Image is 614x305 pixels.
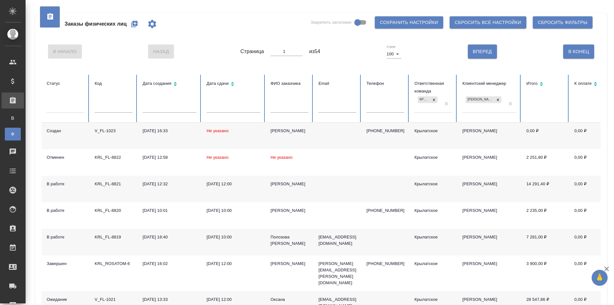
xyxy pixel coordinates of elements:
div: Полозова [PERSON_NAME] [271,234,308,247]
div: Крылатское [414,128,452,134]
div: KRL_FL-8822 [95,154,132,161]
td: 3 900,00 ₽ [521,255,569,291]
div: KRL_FL-8820 [95,207,132,214]
div: Сортировка [526,80,564,89]
span: Сохранить настройки [380,19,438,27]
span: Не указано [207,128,229,133]
div: V_FL-1023 [95,128,132,134]
div: [DATE] 16:33 [143,128,196,134]
button: 🙏 [592,270,608,286]
td: [PERSON_NAME] [457,229,521,255]
div: [DATE] 12:00 [207,296,260,303]
td: [PERSON_NAME] [457,255,521,291]
div: Статус [47,80,84,87]
td: 2 235,00 ₽ [521,202,569,229]
div: Крылатское [414,207,452,214]
div: Отменен [47,154,84,161]
div: Сортировка [143,80,196,89]
button: Сбросить фильтры [533,16,593,28]
div: [DATE] 10:00 [207,207,260,214]
span: Вперед [473,48,492,56]
div: Крылатское [414,261,452,267]
span: из 54 [309,48,320,55]
div: [PERSON_NAME] [271,128,308,134]
td: 0,00 ₽ [521,123,569,149]
span: Закрепить заголовки [311,19,351,26]
div: KRL_FL-8821 [95,181,132,187]
div: ФИО заказчика [271,80,308,87]
span: 🙏 [594,271,605,285]
div: [DATE] 12:32 [143,181,196,187]
div: Крылатское [414,234,452,240]
span: Заказы физических лиц [65,20,127,28]
button: Создать [127,16,142,32]
div: Крылатское [414,296,452,303]
span: Сбросить все настройки [455,19,521,27]
div: Клиентский менеджер [462,80,516,87]
label: Строк [387,45,395,48]
p: [PHONE_NUMBER] [366,128,404,134]
span: Страница [240,48,264,55]
td: 14 291,40 ₽ [521,176,569,202]
div: [DATE] 10:01 [143,207,196,214]
div: KRL_ROSATOM-6 [95,261,132,267]
p: [EMAIL_ADDRESS][DOMAIN_NAME] [319,234,356,247]
a: Ф [5,128,21,140]
div: Код [95,80,132,87]
div: [DATE] 12:00 [207,181,260,187]
div: [DATE] 16:02 [143,261,196,267]
td: 2 251,80 ₽ [521,149,569,176]
div: В работе [47,181,84,187]
div: [DATE] 12:58 [143,154,196,161]
span: В Конец [568,48,589,56]
span: В [8,115,18,121]
button: В Конец [563,44,594,59]
span: Не указано [207,155,229,160]
span: Ф [8,131,18,137]
div: [PERSON_NAME] [271,207,308,214]
div: Крылатское [414,181,452,187]
div: Сортировка [574,80,612,89]
div: [DATE] 13:33 [143,296,196,303]
p: [PHONE_NUMBER] [366,261,404,267]
div: [DATE] 10:00 [207,234,260,240]
div: Оксана [271,296,308,303]
div: Телефон [366,80,404,87]
div: [PERSON_NAME] [271,181,308,187]
td: [PERSON_NAME] [457,123,521,149]
button: Сбросить все настройки [450,16,526,28]
td: 7 281,00 ₽ [521,229,569,255]
p: [PHONE_NUMBER] [366,207,404,214]
div: В работе [47,207,84,214]
div: Создан [47,128,84,134]
div: [PERSON_NAME] [466,96,494,103]
a: В [5,112,21,124]
div: Сортировка [207,80,260,89]
td: [PERSON_NAME] [457,149,521,176]
div: V_FL-1021 [95,296,132,303]
td: [PERSON_NAME] [457,176,521,202]
span: Не указано [271,155,293,160]
div: Крылатское [418,96,430,103]
p: [PERSON_NAME][EMAIL_ADDRESS][PERSON_NAME][DOMAIN_NAME] [319,261,356,286]
button: Вперед [468,44,497,59]
div: Email [319,80,356,87]
div: Завершен [47,261,84,267]
div: KRL_FL-8819 [95,234,132,240]
div: [DATE] 12:00 [207,261,260,267]
div: Ответственная команда [414,80,452,95]
div: 100 [387,50,401,59]
div: [PERSON_NAME] [271,261,308,267]
div: [DATE] 18:40 [143,234,196,240]
td: [PERSON_NAME] [457,202,521,229]
div: Крылатское [414,154,452,161]
button: Сохранить настройки [375,16,443,28]
div: В работе [47,234,84,240]
span: Сбросить фильтры [538,19,587,27]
